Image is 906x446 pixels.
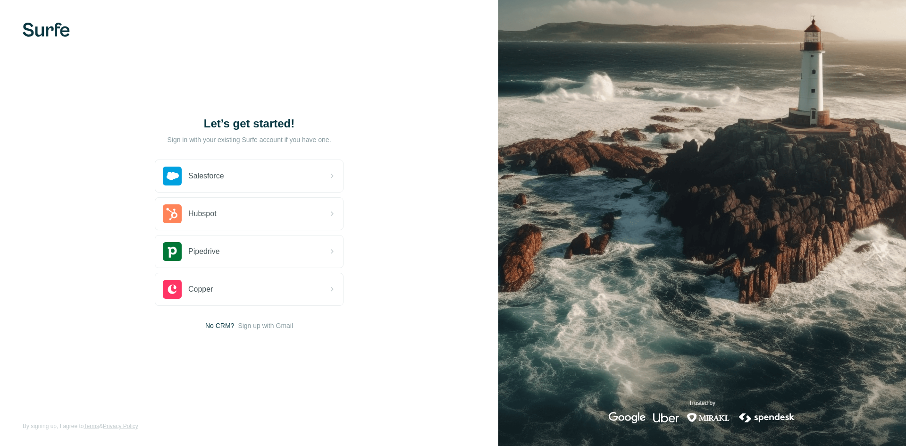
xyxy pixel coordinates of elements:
[188,208,217,219] span: Hubspot
[23,422,138,430] span: By signing up, I agree to &
[687,412,730,423] img: mirakl's logo
[163,167,182,185] img: salesforce's logo
[188,284,213,295] span: Copper
[163,280,182,299] img: copper's logo
[84,423,99,429] a: Terms
[238,321,293,330] button: Sign up with Gmail
[23,23,70,37] img: Surfe's logo
[163,242,182,261] img: pipedrive's logo
[738,412,796,423] img: spendesk's logo
[188,246,220,257] span: Pipedrive
[163,204,182,223] img: hubspot's logo
[205,321,234,330] span: No CRM?
[103,423,138,429] a: Privacy Policy
[609,412,646,423] img: google's logo
[188,170,224,182] span: Salesforce
[155,116,344,131] h1: Let’s get started!
[167,135,331,144] p: Sign in with your existing Surfe account if you have one.
[689,399,715,407] p: Trusted by
[653,412,679,423] img: uber's logo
